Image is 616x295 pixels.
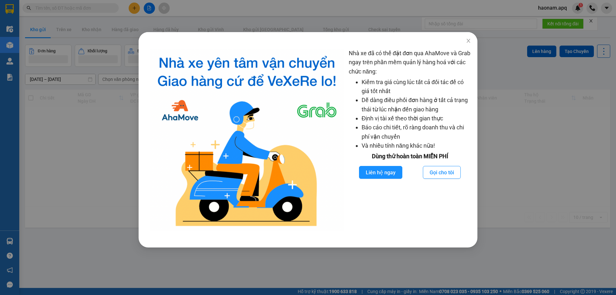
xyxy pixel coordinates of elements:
[430,169,454,177] span: Gọi cho tôi
[362,78,471,96] li: Kiểm tra giá cùng lúc tất cả đối tác để có giá tốt nhất
[423,166,461,179] button: Gọi cho tôi
[459,32,477,50] button: Close
[349,49,471,231] div: Nhà xe đã có thể đặt đơn qua AhaMove và Grab ngay trên phần mềm quản lý hàng hoá với các chức năng:
[150,49,344,231] img: logo
[466,38,471,43] span: close
[349,152,471,161] div: Dùng thử hoàn toàn MIỄN PHÍ
[362,141,471,150] li: Và nhiều tính năng khác nữa!
[362,96,471,114] li: Dễ dàng điều phối đơn hàng ở tất cả trạng thái từ lúc nhận đến giao hàng
[362,123,471,141] li: Báo cáo chi tiết, rõ ràng doanh thu và chi phí vận chuyển
[366,169,396,177] span: Liên hệ ngay
[359,166,402,179] button: Liên hệ ngay
[362,114,471,123] li: Định vị tài xế theo thời gian thực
